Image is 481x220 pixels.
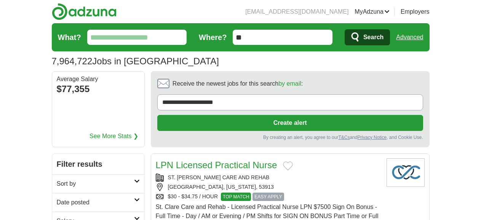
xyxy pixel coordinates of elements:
[357,135,387,140] a: Privacy Notice
[57,179,134,188] h2: Sort by
[57,198,134,207] h2: Date posted
[345,29,390,45] button: Search
[363,30,384,45] span: Search
[245,7,348,16] li: [EMAIL_ADDRESS][DOMAIN_NAME]
[157,134,423,141] div: By creating an alert, you agree to our and , and Cookie Use.
[396,30,423,45] a: Advanced
[52,3,117,20] img: Adzuna logo
[52,174,144,193] a: Sort by
[52,154,144,174] h2: Filter results
[57,82,140,96] div: $77,355
[57,76,140,82] div: Average Salary
[338,135,350,140] a: T&Cs
[173,79,303,88] span: Receive the newest jobs for this search :
[89,132,138,141] a: See More Stats ❯
[52,54,93,68] span: 7,964,722
[156,174,380,182] div: ST. [PERSON_NAME] CARE AND REHAB
[156,183,380,191] div: [GEOGRAPHIC_DATA], [US_STATE], 53913
[52,56,219,66] h1: Jobs in [GEOGRAPHIC_DATA]
[199,32,227,43] label: Where?
[401,7,430,16] a: Employers
[156,193,380,201] div: $30 - $34.75 / HOUR
[283,161,293,171] button: Add to favorite jobs
[221,193,251,201] span: TOP MATCH
[157,115,423,131] button: Create alert
[355,7,390,16] a: MyAdzuna
[278,80,301,87] a: by email
[387,158,425,187] img: Company logo
[58,32,81,43] label: What?
[252,193,284,201] span: EASY APPLY
[52,193,144,212] a: Date posted
[156,160,277,170] a: LPN Licensed Practical Nurse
